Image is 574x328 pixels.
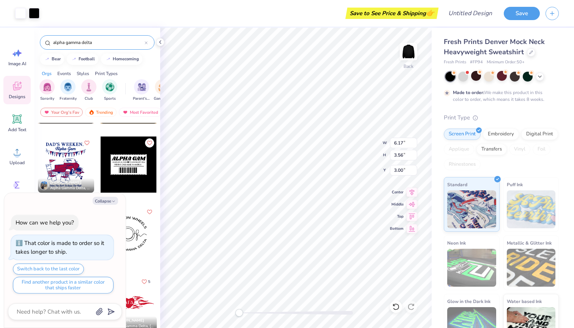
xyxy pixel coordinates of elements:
[444,113,559,122] div: Print Type
[533,144,550,155] div: Foil
[44,110,50,115] img: most_fav.gif
[44,57,50,61] img: trend_line.gif
[102,79,117,102] button: filter button
[79,57,95,61] div: football
[137,83,146,91] img: Parent's Weekend Image
[476,144,507,155] div: Transfers
[39,79,55,102] div: filter for Sorority
[39,79,55,102] button: filter button
[85,83,93,91] img: Club Image
[447,190,496,228] img: Standard
[507,180,523,188] span: Puff Ink
[8,127,26,133] span: Add Text
[122,110,128,115] img: most_fav.gif
[444,159,481,170] div: Rhinestones
[447,297,490,305] span: Glow in the Dark Ink
[106,83,114,91] img: Sports Image
[42,70,52,77] div: Orgs
[93,197,118,205] button: Collapse
[453,89,546,103] div: We make this product in this color to order, which means it takes 8 weeks.
[507,297,542,305] span: Water based Ink
[442,6,498,21] input: Untitled Design
[507,239,552,247] span: Metallic & Glitter Ink
[50,185,91,191] span: Alpha Gamma Delta, The [US_STATE][GEOGRAPHIC_DATA]
[40,108,83,117] div: Your Org's Fav
[13,277,114,293] button: Find another product in a similar color that ships faster
[444,144,474,155] div: Applique
[52,39,145,46] input: Try "Alpha"
[521,129,558,140] div: Digital Print
[404,63,413,70] div: Back
[52,57,61,61] div: bear
[77,70,89,77] div: Styles
[444,37,545,56] span: Fresh Prints Denver Mock Neck Heavyweight Sweatshirt
[81,79,96,102] div: filter for Club
[145,207,154,217] button: Like
[102,79,117,102] div: filter for Sports
[43,83,52,91] img: Sorority Image
[16,219,74,226] div: How can we help you?
[347,8,437,19] div: Save to See Price & Shipping
[390,189,404,195] span: Center
[158,83,167,91] img: Game Day Image
[64,83,72,91] img: Fraternity Image
[426,8,434,17] span: 👉
[444,59,466,66] span: Fresh Prints
[145,138,154,148] button: Like
[509,144,530,155] div: Vinyl
[138,276,154,287] button: Like
[133,79,150,102] div: filter for Parent's Weekend
[447,180,467,188] span: Standard
[8,61,26,67] span: Image AI
[453,89,484,96] strong: Made to order:
[60,79,77,102] button: filter button
[50,180,82,185] span: [PERSON_NAME]
[154,79,171,102] button: filter button
[235,309,243,317] div: Accessibility label
[113,57,139,61] div: homecoming
[85,108,117,117] div: Trending
[154,79,171,102] div: filter for Game Day
[444,129,481,140] div: Screen Print
[487,59,525,66] span: Minimum Order: 50 +
[85,96,93,102] span: Club
[60,79,77,102] div: filter for Fraternity
[67,53,98,65] button: football
[447,249,496,287] img: Neon Ink
[82,138,91,148] button: Like
[40,96,54,102] span: Sorority
[390,213,404,220] span: Top
[507,190,556,228] img: Puff Ink
[71,57,77,61] img: trend_line.gif
[504,7,540,20] button: Save
[101,53,142,65] button: homecoming
[470,59,483,66] span: # FP94
[133,79,150,102] button: filter button
[390,226,404,232] span: Bottom
[95,70,118,77] div: Print Types
[507,249,556,287] img: Metallic & Glitter Ink
[60,96,77,102] span: Fraternity
[88,110,95,115] img: trending.gif
[9,160,25,166] span: Upload
[154,96,171,102] span: Game Day
[148,280,150,284] span: 5
[483,129,519,140] div: Embroidery
[16,239,104,256] div: That color is made to order so it takes longer to ship.
[401,44,416,59] img: Back
[40,53,64,65] button: bear
[119,108,162,117] div: Most Favorited
[57,70,71,77] div: Events
[81,79,96,102] button: filter button
[13,264,84,275] button: Switch back to the last color
[113,318,144,323] span: [PERSON_NAME]
[104,96,116,102] span: Sports
[390,201,404,207] span: Middle
[447,239,466,247] span: Neon Ink
[9,94,25,100] span: Designs
[105,57,111,61] img: trend_line.gif
[133,96,150,102] span: Parent's Weekend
